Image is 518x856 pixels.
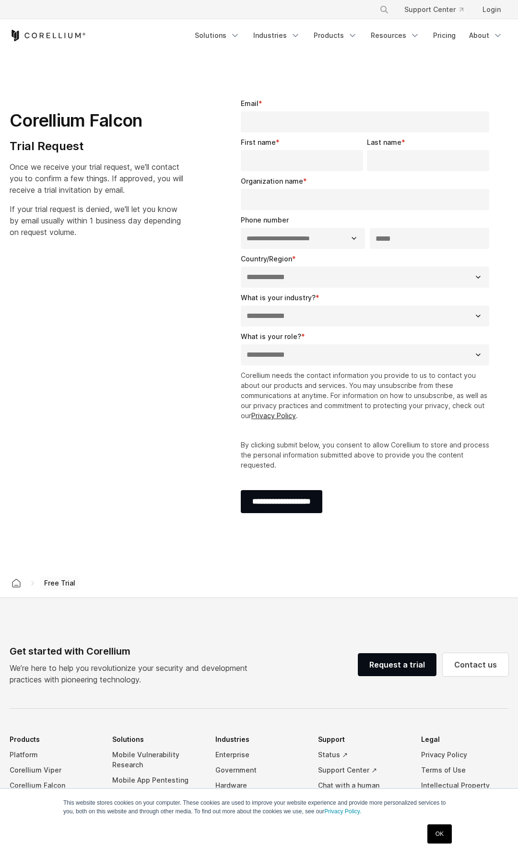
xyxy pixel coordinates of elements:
button: Search [376,1,393,18]
a: Corellium home [8,576,25,590]
div: Get started with Corellium [10,644,255,658]
a: Solutions [189,27,246,44]
h4: Trial Request [10,139,183,153]
a: Contact us [443,653,508,676]
span: First name [241,138,276,146]
a: Login [475,1,508,18]
a: Corellium Home [10,30,86,41]
h1: Corellium Falcon [10,110,183,131]
a: Platform [10,747,97,762]
div: Navigation Menu [189,27,508,44]
p: We’re here to help you revolutionize your security and development practices with pioneering tech... [10,662,255,685]
span: If your trial request is denied, we'll let you know by email usually within 1 business day depend... [10,204,181,237]
span: What is your industry? [241,293,316,302]
a: Products [308,27,363,44]
a: OK [427,824,452,844]
a: Privacy Policy [421,747,508,762]
p: Corellium needs the contact information you provide to us to contact you about our products and s... [241,370,493,421]
a: Support Center [397,1,471,18]
a: Support Center ↗ [318,762,405,778]
span: Phone number [241,216,289,224]
span: Free Trial [40,576,79,590]
a: Request a trial [358,653,436,676]
span: Last name [367,138,401,146]
span: What is your role? [241,332,301,340]
span: Country/Region [241,255,292,263]
span: Once we receive your trial request, we'll contact you to confirm a few things. If approved, you w... [10,162,183,195]
a: Terms of Use [421,762,508,778]
a: Privacy Policy [251,411,296,420]
a: Pricing [427,27,461,44]
a: Privacy Policy. [324,808,361,815]
a: Status ↗ [318,747,405,762]
div: Navigation Menu [368,1,508,18]
a: Mobile Vulnerability Research [112,747,200,773]
a: Mobile App Pentesting [112,773,200,788]
a: Chat with a human [318,778,405,793]
a: Intellectual Property [421,778,508,793]
span: Email [241,99,259,107]
span: Organization name [241,177,303,185]
a: Corellium Falcon [10,778,97,793]
a: Enterprise [215,747,303,762]
a: About [463,27,508,44]
a: Industries [247,27,306,44]
p: This website stores cookies on your computer. These cookies are used to improve your website expe... [63,798,455,816]
a: Corellium Viper [10,762,97,778]
p: By clicking submit below, you consent to allow Corellium to store and process the personal inform... [241,440,493,470]
a: Hardware [215,778,303,793]
a: Government [215,762,303,778]
a: Resources [365,27,425,44]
